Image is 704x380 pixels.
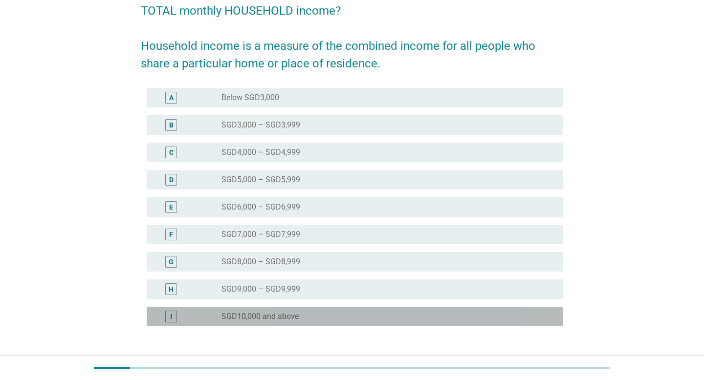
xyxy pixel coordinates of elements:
[169,202,173,212] div: E
[221,175,300,185] label: SGD5,000 – SGD5,999
[170,311,172,321] div: I
[169,256,174,267] div: G
[169,92,174,103] div: A
[169,147,174,157] div: C
[221,202,300,212] label: SGD6,000 – SGD6,999
[221,257,300,267] label: SGD8,000 – SGD8,999
[221,230,300,239] label: SGD7,000 – SGD7,999
[221,312,299,321] label: SGD10,000 and above
[169,284,174,294] div: H
[169,120,174,130] div: B
[221,284,300,294] label: SGD9,000 – SGD9,999
[221,93,279,103] label: Below SGD3,000
[169,174,174,185] div: D
[221,148,300,157] label: SGD4,000 – SGD4,999
[221,120,300,130] label: SGD3,000 – SGD3,999
[169,229,173,239] div: F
